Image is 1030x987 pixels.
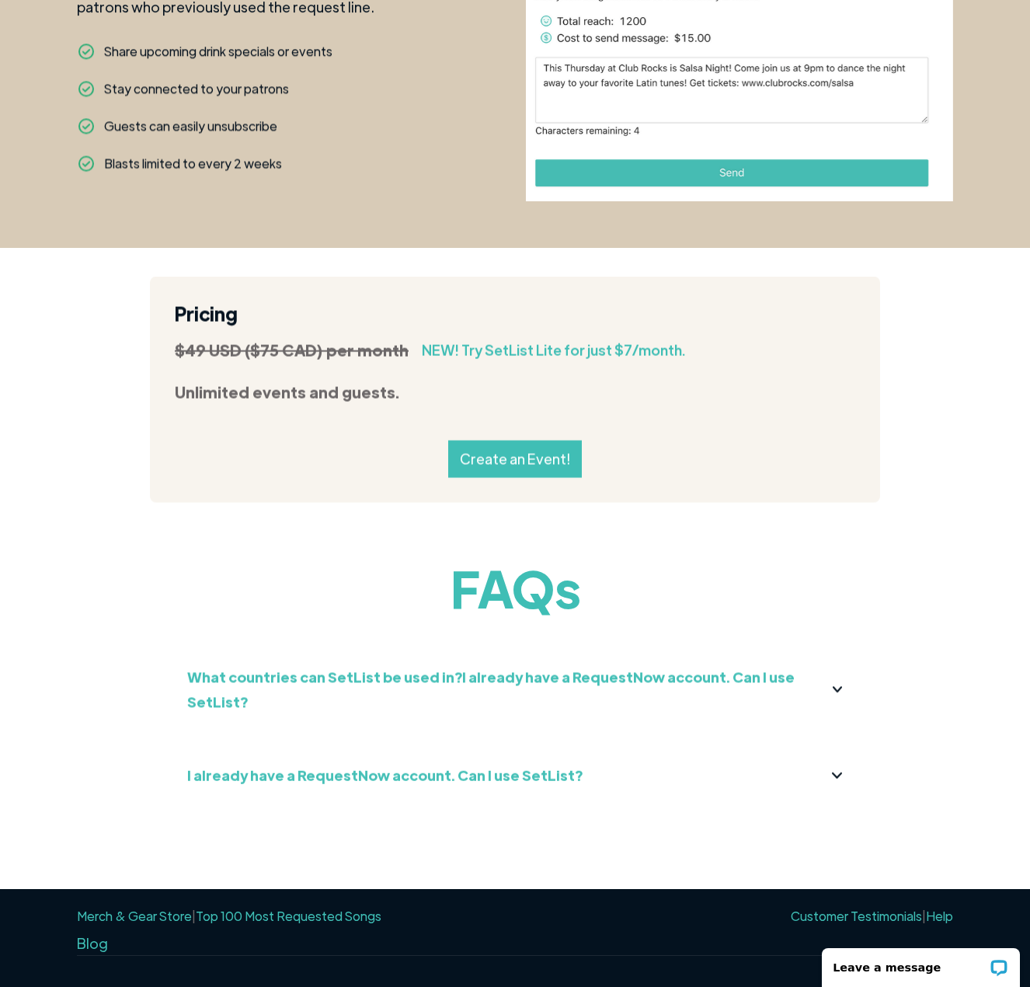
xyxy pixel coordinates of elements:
div: | [786,905,953,928]
strong: Pricing [175,302,238,326]
strong: What countries can SetList be used in?I already have a RequestNow account. Can I use SetList? [187,668,795,711]
div: Stay connected to your patrons [104,79,289,98]
a: Top 100 Most Requested Songs [196,908,381,924]
div: | [77,905,381,928]
img: down arrow [832,773,842,778]
div: NEW! Try SetList Lite for just $7/month. [422,339,686,363]
img: dropdown icon [833,687,842,692]
a: Help [926,908,953,924]
a: Create an Event! [448,441,582,478]
a: Merch & Gear Store [77,908,192,924]
strong: Unlimited events and guests. [175,382,399,402]
div: Share upcoming drink specials or events [104,42,332,61]
strong: $49 USD ($75 CAD) per month [175,340,409,360]
a: Customer Testimonials [791,908,922,924]
strong: I already have a RequestNow account. Can I use SetList? [187,766,583,784]
a: Blog [77,934,108,952]
div: Guests can easily unsubscribe [104,117,277,135]
div: Blasts limited to every 2 weeks [104,154,282,173]
iframe: LiveChat chat widget [812,938,1030,987]
h1: FAQs [150,556,880,619]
